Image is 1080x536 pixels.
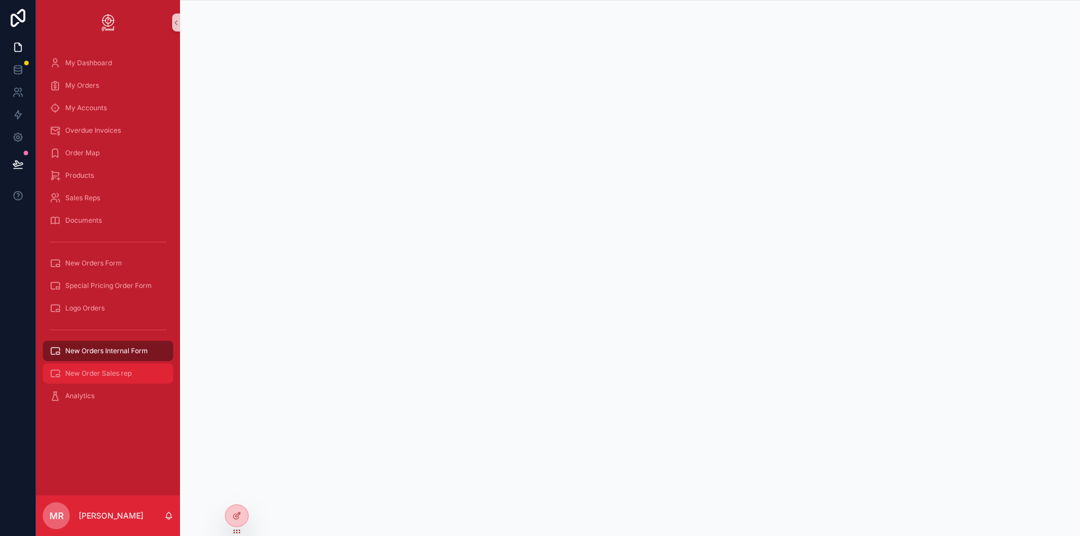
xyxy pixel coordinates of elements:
[43,188,173,208] a: Sales Reps
[65,126,121,135] span: Overdue Invoices
[49,509,64,523] span: MR
[65,103,107,112] span: My Accounts
[65,148,100,157] span: Order Map
[43,253,173,273] a: New Orders Form
[65,304,105,313] span: Logo Orders
[43,386,173,406] a: Analytics
[36,45,180,421] div: scrollable content
[43,143,173,163] a: Order Map
[43,210,173,231] a: Documents
[65,216,102,225] span: Documents
[43,276,173,296] a: Special Pricing Order Form
[43,298,173,318] a: Logo Orders
[65,391,94,400] span: Analytics
[79,510,143,521] p: [PERSON_NAME]
[65,281,152,290] span: Special Pricing Order Form
[65,346,148,355] span: New Orders Internal Form
[43,363,173,384] a: New Order Sales rep
[65,369,132,378] span: New Order Sales rep
[65,171,94,180] span: Products
[43,98,173,118] a: My Accounts
[43,165,173,186] a: Products
[99,13,117,31] img: App logo
[65,193,100,202] span: Sales Reps
[65,81,99,90] span: My Orders
[43,120,173,141] a: Overdue Invoices
[43,341,173,361] a: New Orders Internal Form
[65,259,122,268] span: New Orders Form
[43,53,173,73] a: My Dashboard
[65,58,112,67] span: My Dashboard
[43,75,173,96] a: My Orders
